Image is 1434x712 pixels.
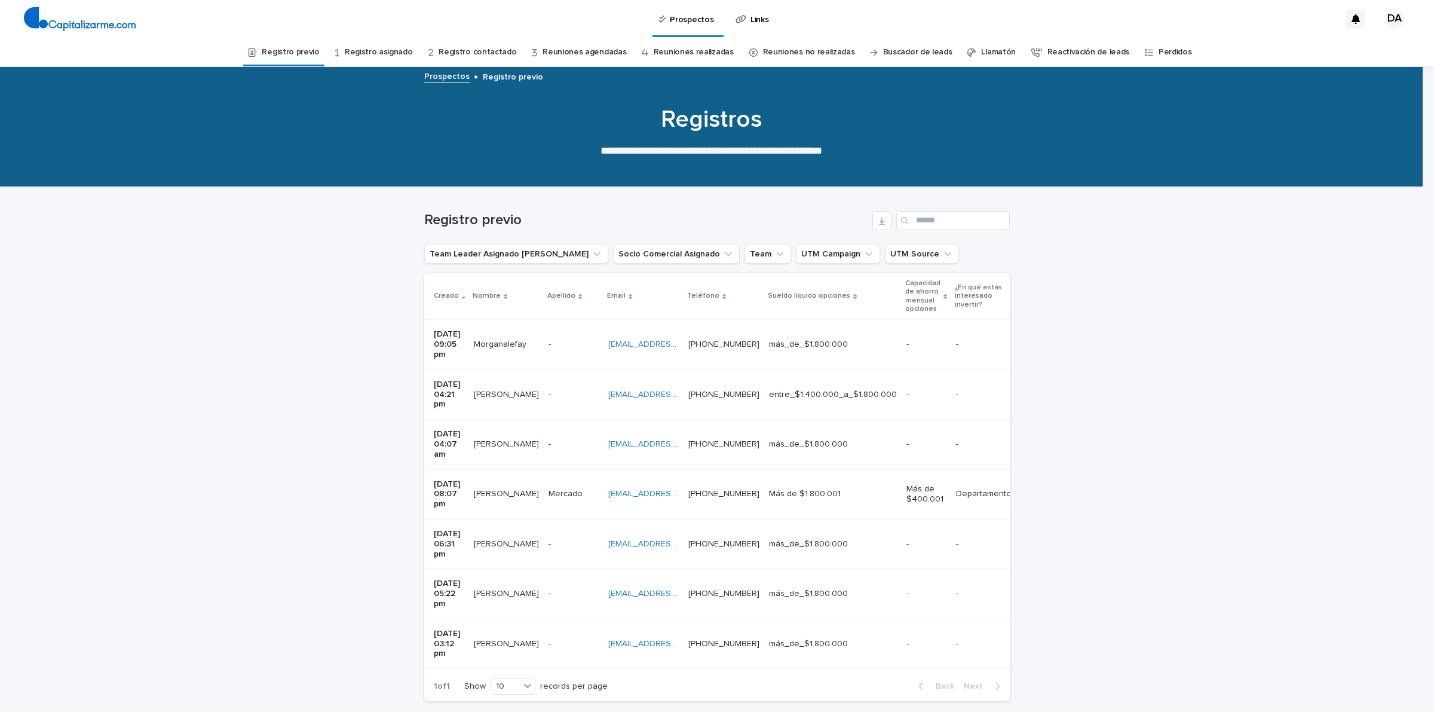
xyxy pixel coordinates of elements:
[769,489,897,499] p: Más de $1.800.001
[434,329,464,359] p: [DATE] 09:05 pm
[956,639,1016,649] p: -
[549,537,553,549] p: -
[654,38,734,66] a: Reuniones realizadas
[608,440,743,448] a: [EMAIL_ADDRESS][DOMAIN_NAME]
[549,487,585,499] p: Mercado
[744,245,791,264] button: Team
[688,340,759,349] a: [PHONE_NUMBER]
[474,387,541,400] p: Cesar Marchena Veliz
[964,682,990,690] span: Next
[608,589,743,598] a: [EMAIL_ADDRESS][DOMAIN_NAME]
[796,245,880,264] button: UTM Campaign
[688,440,759,448] a: [PHONE_NUMBER]
[474,437,541,450] p: Margarita Aliste Yañez
[473,289,501,302] p: Nombre
[483,69,543,82] p: Registro previo
[768,289,850,302] p: Sueldo líquido opciones
[906,589,946,599] p: -
[688,490,759,498] a: [PHONE_NUMBER]
[434,529,464,559] p: [DATE] 06:31 pm
[474,586,541,599] p: Rodrigo Barrios zuñiga
[434,479,464,509] p: [DATE] 08:07 pm
[769,589,897,599] p: más_de_$1.800.000
[434,289,459,302] p: Creado
[769,639,897,649] p: más_de_$1.800.000
[929,682,954,690] span: Back
[262,38,319,66] a: Registro previo
[687,289,719,302] p: Teléfono
[549,437,553,450] p: -
[956,489,1016,499] p: Departamentos
[906,390,946,400] p: -
[885,245,959,264] button: UTM Source
[434,579,464,609] p: [DATE] 05:22 pm
[491,680,520,693] div: 10
[956,390,1016,400] p: -
[906,484,946,505] p: Más de $400.001
[474,637,541,649] p: Italo Andrade Rivas
[474,337,529,350] p: Morganalefay
[608,640,743,648] a: [EMAIL_ADDRESS][DOMAIN_NAME]
[424,69,470,82] a: Prospectos
[439,38,516,66] a: Registro contactado
[956,340,1016,350] p: -
[549,637,553,649] p: -
[549,586,553,599] p: -
[959,681,1010,692] button: Next
[434,429,464,459] p: [DATE] 04:07 am
[608,390,743,399] a: [EMAIL_ADDRESS][DOMAIN_NAME]
[607,289,626,302] p: Email
[955,281,1010,311] p: ¿En qué estás interesado invertir?
[956,539,1016,549] p: -
[688,589,759,598] a: [PHONE_NUMBER]
[543,38,626,66] a: Reuniones agendadas
[688,390,759,399] a: [PHONE_NUMBER]
[474,487,541,499] p: [PERSON_NAME]
[608,540,743,548] a: [EMAIL_ADDRESS][DOMAIN_NAME]
[608,490,743,498] a: [EMAIL_ADDRESS][DOMAIN_NAME]
[424,212,868,229] h1: Registro previo
[896,211,1010,230] input: Search
[906,340,946,350] p: -
[981,38,1016,66] a: Llamatón
[434,629,464,659] p: [DATE] 03:12 pm
[1047,38,1130,66] a: Reactivación de leads
[547,289,575,302] p: Apellido
[906,439,946,450] p: -
[769,340,897,350] p: más_de_$1.800.000
[613,245,740,264] button: Socio Comercial Asignado
[769,390,897,400] p: entre_$1.400.000_a_$1.800.000
[909,681,959,692] button: Back
[906,639,946,649] p: -
[474,537,541,549] p: Cristobal Ugarte
[1385,10,1404,29] div: DA
[540,682,608,692] p: records per page
[763,38,855,66] a: Reuniones no realizadas
[24,7,136,31] img: 4arMvv9wSvmHTHbXwTim
[424,672,459,701] p: 1 of 1
[608,340,808,349] a: [EMAIL_ADDRESS][PERSON_NAME][DOMAIN_NAME]
[956,439,1016,450] p: -
[688,540,759,548] a: [PHONE_NUMBER]
[419,105,1004,134] h1: Registros
[424,245,608,264] button: Team Leader Asignado LLamados
[464,682,486,692] p: Show
[769,439,897,450] p: más_de_$1.800.000
[883,38,952,66] a: Buscador de leads
[769,539,897,549] p: más_de_$1.800.000
[549,387,553,400] p: -
[905,277,940,316] p: Capacidad de ahorro mensual opciones
[434,380,464,410] p: [DATE] 04:21 pm
[956,589,1016,599] p: -
[906,539,946,549] p: -
[1159,38,1192,66] a: Perdidos
[549,337,553,350] p: -
[345,38,413,66] a: Registro asignado
[688,640,759,648] a: [PHONE_NUMBER]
